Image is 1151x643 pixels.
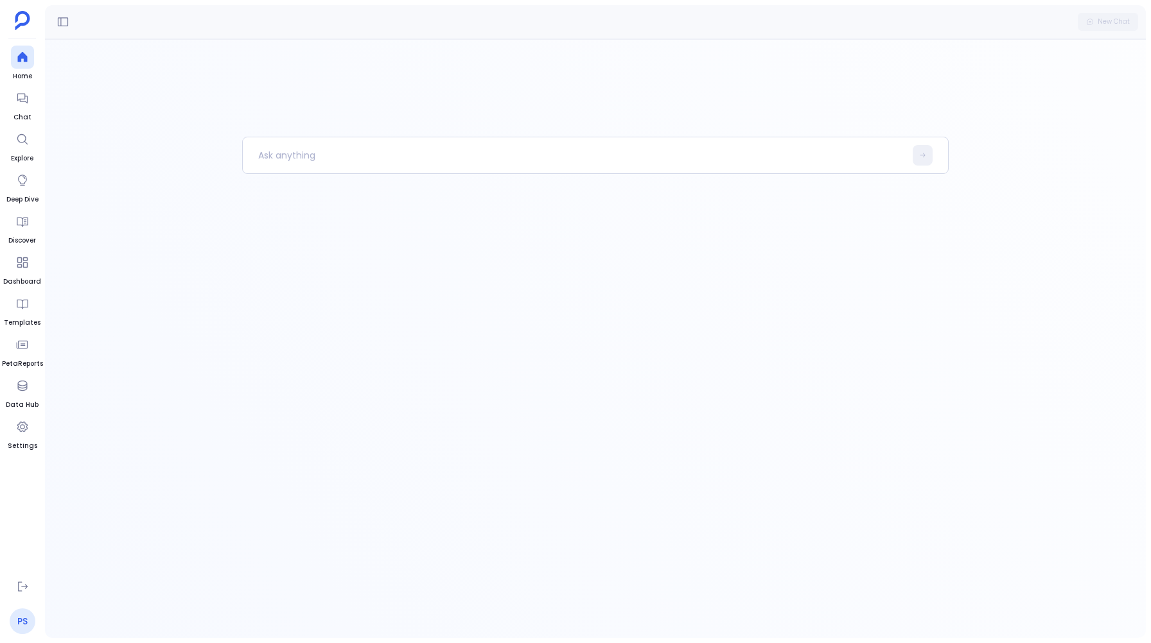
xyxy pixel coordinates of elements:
[10,608,35,634] a: PS
[4,318,40,328] span: Templates
[11,112,34,123] span: Chat
[6,169,39,205] a: Deep Dive
[8,236,36,246] span: Discover
[6,194,39,205] span: Deep Dive
[11,46,34,81] a: Home
[3,251,41,287] a: Dashboard
[15,11,30,30] img: petavue logo
[11,87,34,123] a: Chat
[4,292,40,328] a: Templates
[8,210,36,246] a: Discover
[11,153,34,164] span: Explore
[3,277,41,287] span: Dashboard
[11,128,34,164] a: Explore
[11,71,34,81] span: Home
[8,415,37,451] a: Settings
[6,374,39,410] a: Data Hub
[6,400,39,410] span: Data Hub
[8,441,37,451] span: Settings
[2,333,43,369] a: PetaReports
[2,359,43,369] span: PetaReports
